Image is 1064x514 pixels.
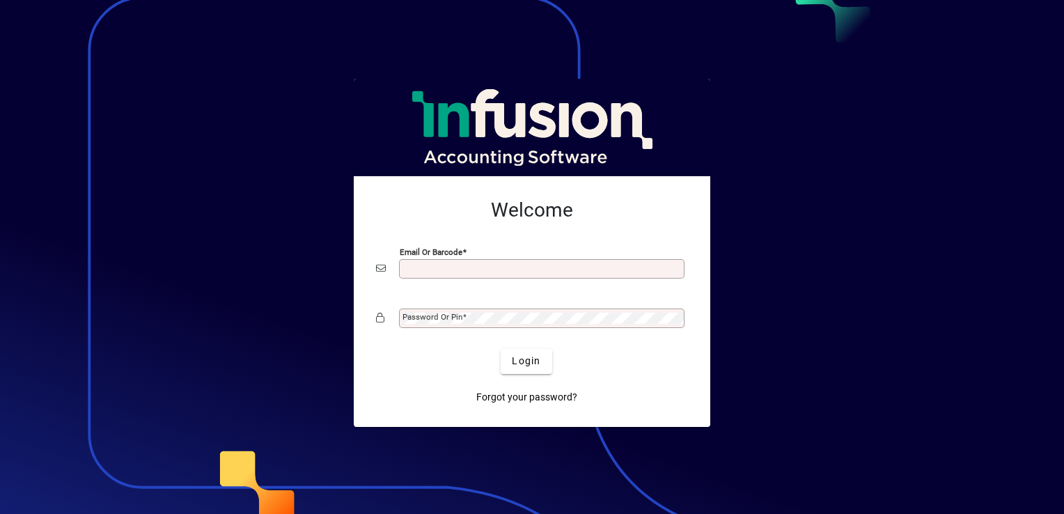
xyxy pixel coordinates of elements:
[512,354,540,368] span: Login
[402,312,462,322] mat-label: Password or Pin
[501,349,551,374] button: Login
[476,390,577,405] span: Forgot your password?
[400,247,462,256] mat-label: Email or Barcode
[376,198,688,222] h2: Welcome
[471,385,583,410] a: Forgot your password?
